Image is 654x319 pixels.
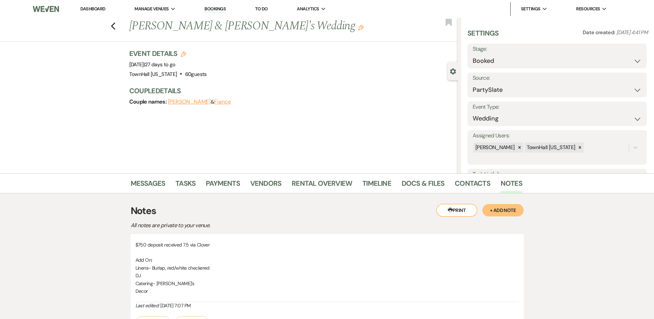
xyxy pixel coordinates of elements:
a: Vendors [250,178,281,193]
label: Stage: [473,44,642,54]
span: [DATE] 4:41 PM [616,29,648,36]
button: [PERSON_NAME] [168,99,211,105]
a: Docs & Files [402,178,444,193]
h3: Event Details [129,49,207,58]
span: Couple names: [129,98,168,105]
button: + Add Note [482,204,524,216]
label: Source: [473,73,642,83]
label: Assigned Users: [473,131,642,141]
a: Timeline [362,178,391,193]
p: Linens- Burlap, red/white checkered [135,264,519,272]
div: [DATE] 7:07 PM [135,302,519,309]
p: Add On: [135,256,519,264]
h3: Settings [467,28,499,43]
span: 27 days to go [145,61,175,68]
h3: Notes [131,204,524,218]
button: Print [436,204,477,217]
label: Task List(s): [473,170,642,180]
button: Fiance [214,99,231,105]
span: [DATE] [129,61,175,68]
span: Analytics [297,6,319,12]
h3: Couple Details [129,86,451,96]
i: Last edited: [135,302,159,309]
span: Manage Venues [134,6,169,12]
a: Notes [501,178,522,193]
h1: [PERSON_NAME] & [PERSON_NAME]'s Wedding [129,18,390,35]
a: Dashboard [80,6,105,12]
div: [PERSON_NAME] [473,143,516,153]
p: Decor [135,287,519,295]
span: Date created: [583,29,616,36]
p: All notes are private to your venue. [131,221,372,230]
p: Catering- [PERSON_NAME]'s [135,280,519,287]
p: DJ [135,272,519,279]
div: TownHall [US_STATE] [525,143,576,153]
span: & [168,98,231,105]
span: TownHall [US_STATE] [129,71,177,78]
span: Settings [521,6,541,12]
a: To Do [255,6,268,12]
a: Contacts [455,178,490,193]
a: Tasks [175,178,195,193]
button: Edit [358,24,364,30]
a: Payments [206,178,240,193]
span: | [144,61,175,68]
a: Bookings [204,6,226,12]
span: 60 guests [185,71,207,78]
span: Resources [576,6,600,12]
label: Event Type: [473,102,642,112]
a: Rental Overview [292,178,352,193]
a: Messages [131,178,165,193]
button: Close lead details [450,68,456,74]
img: Weven Logo [33,2,59,16]
p: $750 deposit received 7.5 via Clover [135,241,519,249]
